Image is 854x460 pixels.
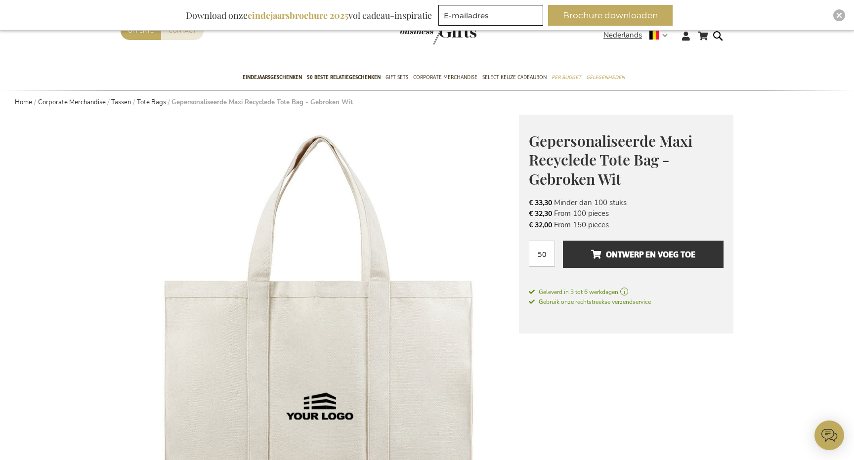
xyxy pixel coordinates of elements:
[137,98,166,107] a: Tote Bags
[529,131,692,189] span: Gepersonaliseerde Maxi Recyclede Tote Bag - Gebroken Wit
[385,72,408,83] span: Gift Sets
[15,98,32,107] a: Home
[413,72,477,83] span: Corporate Merchandise
[586,72,625,83] span: Gelegenheden
[438,5,546,29] form: marketing offers and promotions
[529,198,552,208] span: € 33,30
[482,72,547,83] span: Select Keuze Cadeaubon
[836,12,842,18] img: Close
[603,30,674,41] div: Nederlands
[529,241,555,267] input: Aantal
[563,241,724,268] button: Ontwerp en voeg toe
[529,288,724,296] a: Geleverd in 3 tot 6 werkdagen
[603,30,642,41] span: Nederlands
[121,22,161,40] a: Offerte
[529,197,724,208] li: Minder dan 100 stuks
[248,9,348,21] b: eindejaarsbrochure 2025
[171,98,353,107] strong: Gepersonaliseerde Maxi Recyclede Tote Bag - Gebroken Wit
[181,5,436,26] div: Download onze vol cadeau-inspiratie
[529,220,552,230] span: € 32,00
[111,98,131,107] a: Tassen
[529,296,651,306] a: Gebruik onze rechtstreekse verzendservice
[529,219,724,230] li: From 150 pieces
[161,22,204,40] a: Contact
[529,209,552,218] span: € 32,30
[307,72,381,83] span: 50 beste relatiegeschenken
[814,420,844,450] iframe: belco-activator-frame
[833,9,845,21] div: Close
[548,5,673,26] button: Brochure downloaden
[552,72,581,83] span: Per Budget
[38,98,106,107] a: Corporate Merchandise
[529,208,724,219] li: From 100 pieces
[438,5,543,26] input: E-mailadres
[591,247,695,262] span: Ontwerp en voeg toe
[529,298,651,306] span: Gebruik onze rechtstreekse verzendservice
[243,72,302,83] span: Eindejaarsgeschenken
